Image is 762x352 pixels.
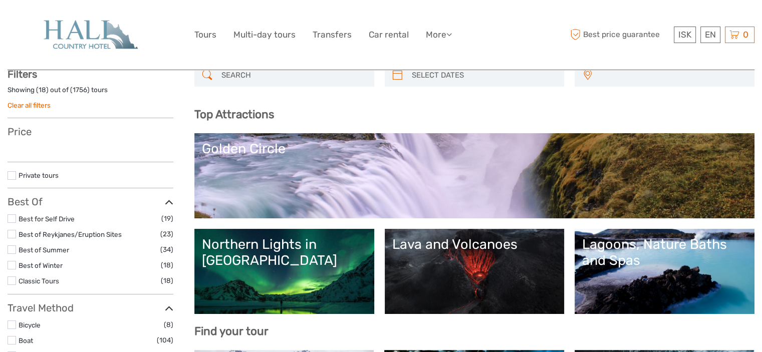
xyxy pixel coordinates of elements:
b: Find your tour [194,324,269,338]
a: Lagoons, Nature Baths and Spas [582,236,747,306]
h3: Travel Method [8,302,173,314]
div: Northern Lights in [GEOGRAPHIC_DATA] [202,236,367,269]
img: 907-8240d3ce-2828-4403-a03e-dde40b93cd63_logo_big.jpg [35,18,145,52]
label: 1756 [73,85,87,95]
a: Clear all filters [8,101,51,109]
span: Best price guarantee [568,27,671,43]
span: ISK [678,30,691,40]
a: More [426,28,452,42]
span: (23) [160,228,173,240]
span: 0 [741,30,750,40]
a: Best for Self Drive [19,215,75,223]
a: Boat [19,336,33,344]
a: Car rental [369,28,409,42]
a: Private tours [19,171,59,179]
a: Multi-day tours [233,28,296,42]
h3: Price [8,126,173,138]
a: Best of Reykjanes/Eruption Sites [19,230,122,238]
span: (8) [164,319,173,330]
a: Transfers [313,28,352,42]
h3: Best Of [8,196,173,208]
a: Best of Winter [19,261,63,269]
div: Lava and Volcanoes [392,236,557,252]
strong: Filters [8,68,37,80]
div: Showing ( ) out of ( ) tours [8,85,173,101]
a: Northern Lights in [GEOGRAPHIC_DATA] [202,236,367,306]
div: Golden Circle [202,141,747,157]
a: Classic Tours [19,277,59,285]
a: Bicycle [19,321,41,329]
span: (18) [161,259,173,271]
b: Top Attractions [194,108,274,121]
input: SEARCH [217,67,369,84]
span: (104) [157,334,173,346]
a: Best of Summer [19,246,69,254]
div: Lagoons, Nature Baths and Spas [582,236,747,269]
span: (19) [161,213,173,224]
label: 18 [39,85,46,95]
span: (34) [160,244,173,255]
a: Tours [194,28,216,42]
span: (18) [161,275,173,286]
a: Golden Circle [202,141,747,211]
div: EN [700,27,720,43]
input: SELECT DATES [408,67,560,84]
a: Lava and Volcanoes [392,236,557,306]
